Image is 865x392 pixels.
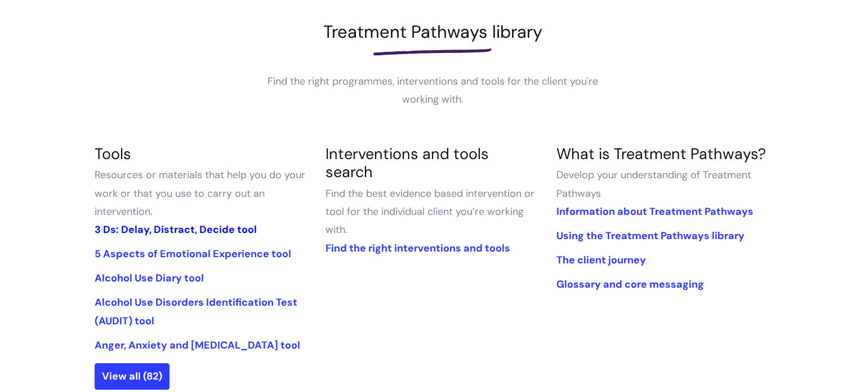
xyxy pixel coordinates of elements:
[326,241,510,255] a: Find the right interventions and tools
[95,271,204,285] a: Alcohol Use Diary tool
[95,168,305,218] span: Resources or materials that help you do your work or that you use to carry out an intervention.
[95,247,291,261] a: 5 Aspects of Emotional Experience tool
[95,144,131,164] a: Tools
[556,278,704,291] a: Glossary and core messaging
[95,223,257,236] a: 3 Ds: Delay, Distract, Decide tool
[95,296,297,327] a: Alcohol Use Disorders Identification Test (AUDIT) tool
[264,72,601,109] p: Find the right programmes, interventions and tools for the client you're working with.
[326,187,534,237] span: Find the best evidence based intervention or tool for the individual client you’re working with.
[326,144,489,182] a: Interventions and tools search
[556,168,751,200] span: Develop your understanding of Treatment Pathways
[95,363,170,389] a: View all (82)
[556,205,753,218] a: Information about Treatment Pathways
[95,21,770,42] h1: Treatment Pathways library
[95,338,300,352] a: Anger, Anxiety and [MEDICAL_DATA] tool
[556,144,766,164] a: What is Treatment Pathways?
[556,229,744,243] a: Using the Treatment Pathways library
[556,253,646,267] a: The client journey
